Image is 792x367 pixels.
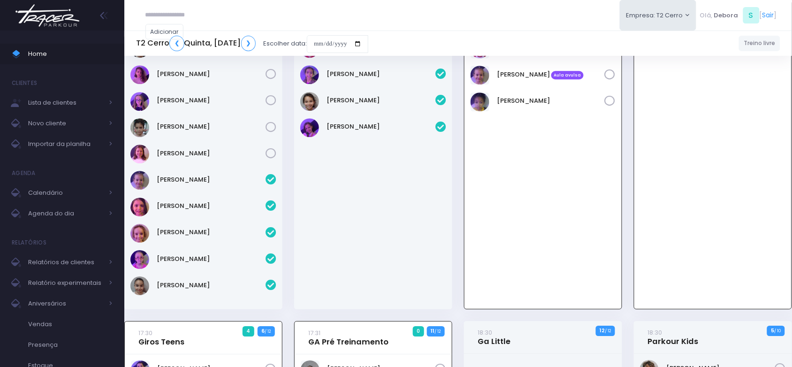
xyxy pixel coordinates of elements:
[12,164,36,183] h4: Agenda
[12,233,46,252] h4: Relatórios
[300,118,319,137] img: Sofia Alem santinho costa de Jesus
[130,118,149,137] img: Helena Gutkoski
[327,69,435,79] a: [PERSON_NAME]
[497,70,605,79] a: [PERSON_NAME] Aula avulsa
[157,175,266,184] a: [PERSON_NAME]
[28,318,113,330] span: Vendas
[157,96,266,105] a: [PERSON_NAME]
[775,328,781,334] small: / 10
[300,92,319,111] img: Keity Lisa kawabe
[28,117,103,130] span: Novo cliente
[308,329,320,337] small: 17:31
[327,96,435,105] a: [PERSON_NAME]
[478,328,510,346] a: 18:30Ga Little
[130,171,149,190] img: Cecilia Machado
[413,326,424,336] span: 0
[145,24,184,39] a: Adicionar
[762,10,774,20] a: Sair
[157,201,266,211] a: [PERSON_NAME]
[265,329,271,334] small: / 12
[327,122,435,131] a: [PERSON_NAME]
[130,276,149,295] img: Kayla Sara kawabe
[600,327,605,334] strong: 12
[471,92,489,111] img: Serena Odara M Gomes do Amaral
[138,328,184,347] a: 17:30Giros Teens
[28,339,113,351] span: Presença
[478,328,492,337] small: 18:30
[647,328,662,337] small: 18:30
[28,298,103,310] span: Aniversários
[497,96,605,106] a: [PERSON_NAME]
[435,329,441,334] small: / 12
[300,65,319,84] img: Catharina Dalonso
[431,327,435,335] strong: 11
[28,187,103,199] span: Calendário
[243,326,254,336] span: 4
[157,149,266,158] a: [PERSON_NAME]
[551,71,584,79] span: Aula avulsa
[262,327,265,335] strong: 6
[743,7,760,23] span: S
[136,33,368,54] div: Escolher data:
[771,327,775,334] strong: 5
[12,74,37,92] h4: Clientes
[696,5,780,26] div: [ ]
[130,198,149,216] img: Felipa Campos Estevam
[157,122,266,131] a: [PERSON_NAME]
[241,36,256,51] a: ❯
[157,228,266,237] a: [PERSON_NAME]
[157,281,266,290] a: [PERSON_NAME]
[471,66,489,84] img: Cecilia Machado
[130,145,149,163] img: Laryssa Costa
[130,65,149,84] img: Dora Moreira Russo
[28,48,113,60] span: Home
[714,11,739,20] span: Debora
[28,277,103,289] span: Relatório experimentais
[28,138,103,150] span: Importar da planilha
[28,207,103,220] span: Agenda do dia
[157,254,266,264] a: [PERSON_NAME]
[700,11,713,20] span: Olá,
[130,92,149,111] img: Gabriela Arouca
[739,36,781,51] a: Treino livre
[605,328,611,334] small: / 12
[138,329,152,337] small: 17:30
[130,250,149,269] img: Isabella Arouca
[130,224,149,243] img: Helena Zotareli de Araujo
[157,69,266,79] a: [PERSON_NAME]
[647,328,698,346] a: 18:30Parkour Kids
[28,256,103,268] span: Relatórios de clientes
[28,97,103,109] span: Lista de clientes
[308,328,388,347] a: 17:31GA Pré Treinamento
